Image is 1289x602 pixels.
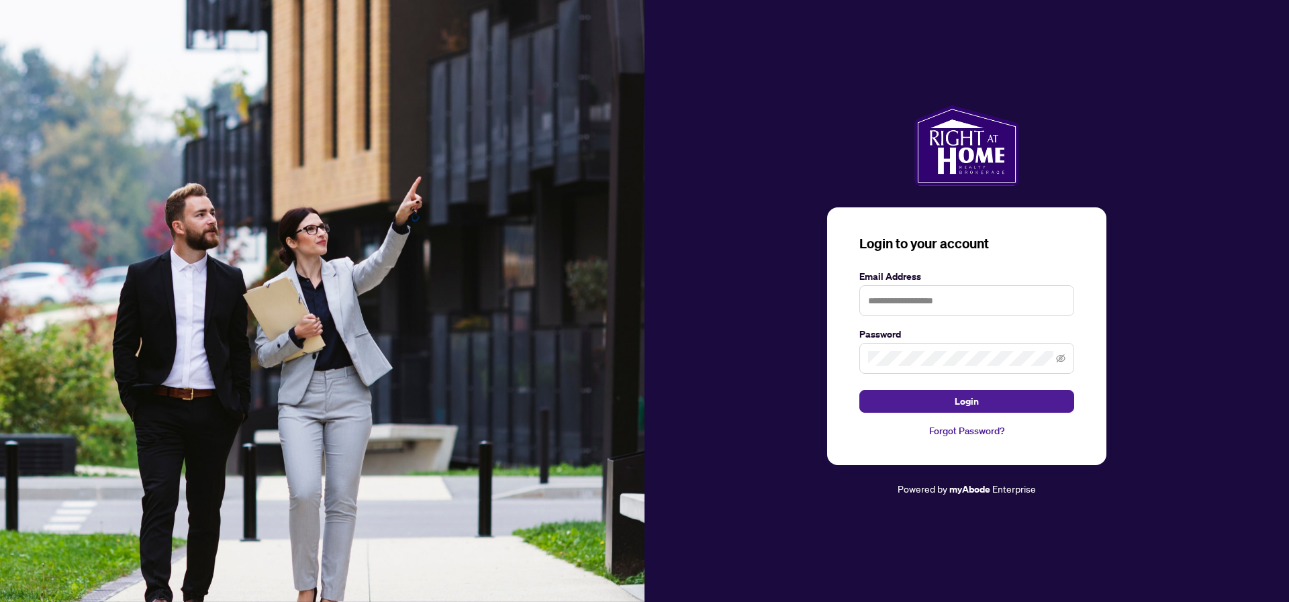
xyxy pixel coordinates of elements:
a: myAbode [949,482,990,497]
a: Forgot Password? [859,423,1074,438]
label: Email Address [859,269,1074,284]
label: Password [859,327,1074,342]
span: eye-invisible [1056,354,1065,363]
button: Login [859,390,1074,413]
h3: Login to your account [859,234,1074,253]
span: Login [955,391,979,412]
img: ma-logo [914,105,1018,186]
span: Enterprise [992,483,1036,495]
span: Powered by [898,483,947,495]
